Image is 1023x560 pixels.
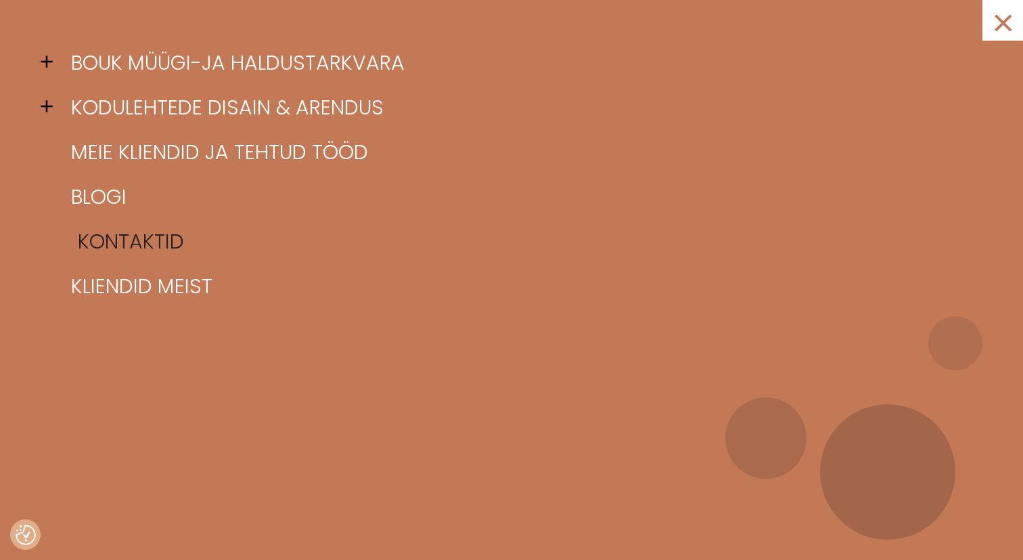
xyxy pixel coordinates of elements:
[61,85,982,130] a: Kodulehtede disain & arendus
[68,219,989,264] a: Kontaktid
[16,525,36,545] img: Revisit consent button
[61,175,982,219] a: Blogi
[61,130,982,175] a: Meie kliendid ja tehtud tööd
[61,41,982,85] a: BOUK müügi-ja haldustarkvara
[16,525,36,545] button: Nõusolekueelistused
[61,264,982,309] a: Kliendid meist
